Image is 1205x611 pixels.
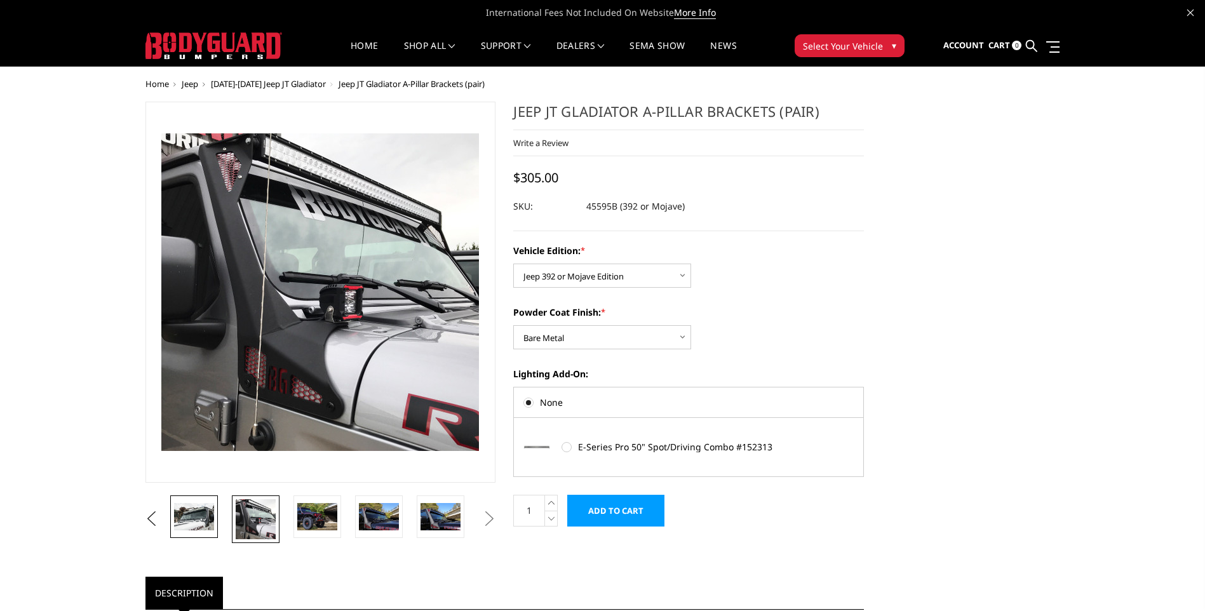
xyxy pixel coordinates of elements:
a: Jeep JT Gladiator A-Pillar Brackets (pair) [145,102,496,483]
a: shop all [404,41,455,66]
a: News [710,41,736,66]
h1: Jeep JT Gladiator A-Pillar Brackets (pair) [513,102,864,130]
span: Cart [988,39,1010,51]
img: Jeep JT Gladiator A-Pillar Brackets (pair) [359,503,399,530]
img: Jeep JT Gladiator A-Pillar Brackets (pair) [174,503,214,530]
a: Description [145,577,223,609]
img: BODYGUARD BUMPERS [145,32,282,59]
span: $305.00 [513,169,558,186]
a: [DATE]-[DATE] Jeep JT Gladiator [211,78,326,90]
button: Select Your Vehicle [795,34,905,57]
a: Write a Review [513,137,569,149]
img: Jeep JT Gladiator A-Pillar Brackets (pair) [236,499,276,539]
a: Cart 0 [988,29,1021,63]
a: Dealers [556,41,605,66]
a: Support [481,41,531,66]
a: SEMA Show [629,41,685,66]
label: Lighting Add-On: [513,367,864,380]
img: Jeep JT Gladiator A-Pillar Brackets (pair) [421,503,461,530]
button: Previous [142,509,161,528]
a: Account [943,29,984,63]
label: E-Series Pro 50" Spot/Driving Combo #152313 [562,440,798,453]
span: ▾ [892,39,896,52]
label: None [523,396,854,409]
iframe: Chat Widget [1141,550,1205,611]
a: Home [145,78,169,90]
a: Jeep [182,78,198,90]
dt: SKU: [513,195,577,218]
input: Add to Cart [567,495,664,527]
span: 0 [1012,41,1021,50]
button: Next [480,509,499,528]
a: Home [351,41,378,66]
span: Jeep JT Gladiator A-Pillar Brackets (pair) [339,78,485,90]
label: Powder Coat Finish: [513,305,864,319]
label: Vehicle Edition: [513,244,864,257]
span: Select Your Vehicle [803,39,883,53]
dd: 45595B (392 or Mojave) [586,195,685,218]
span: Account [943,39,984,51]
img: Jeep JT Gladiator A-Pillar Brackets (pair) [297,503,337,530]
a: More Info [674,6,716,19]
